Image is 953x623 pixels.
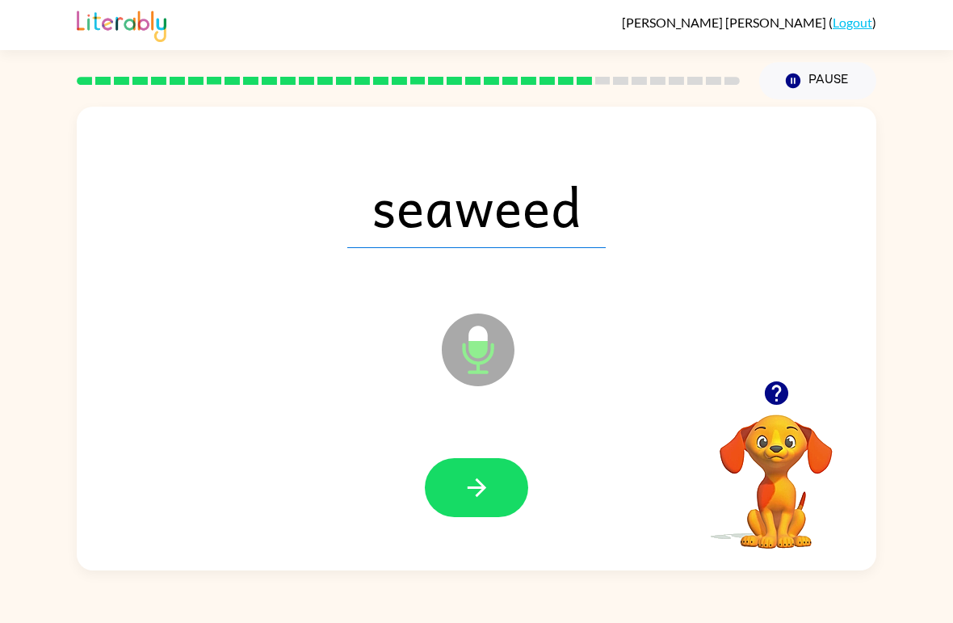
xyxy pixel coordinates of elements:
[622,15,829,30] span: [PERSON_NAME] [PERSON_NAME]
[622,15,876,30] div: ( )
[695,389,857,551] video: Your browser must support playing .mp4 files to use Literably. Please try using another browser.
[833,15,872,30] a: Logout
[347,164,606,248] span: seaweed
[759,62,876,99] button: Pause
[77,6,166,42] img: Literably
